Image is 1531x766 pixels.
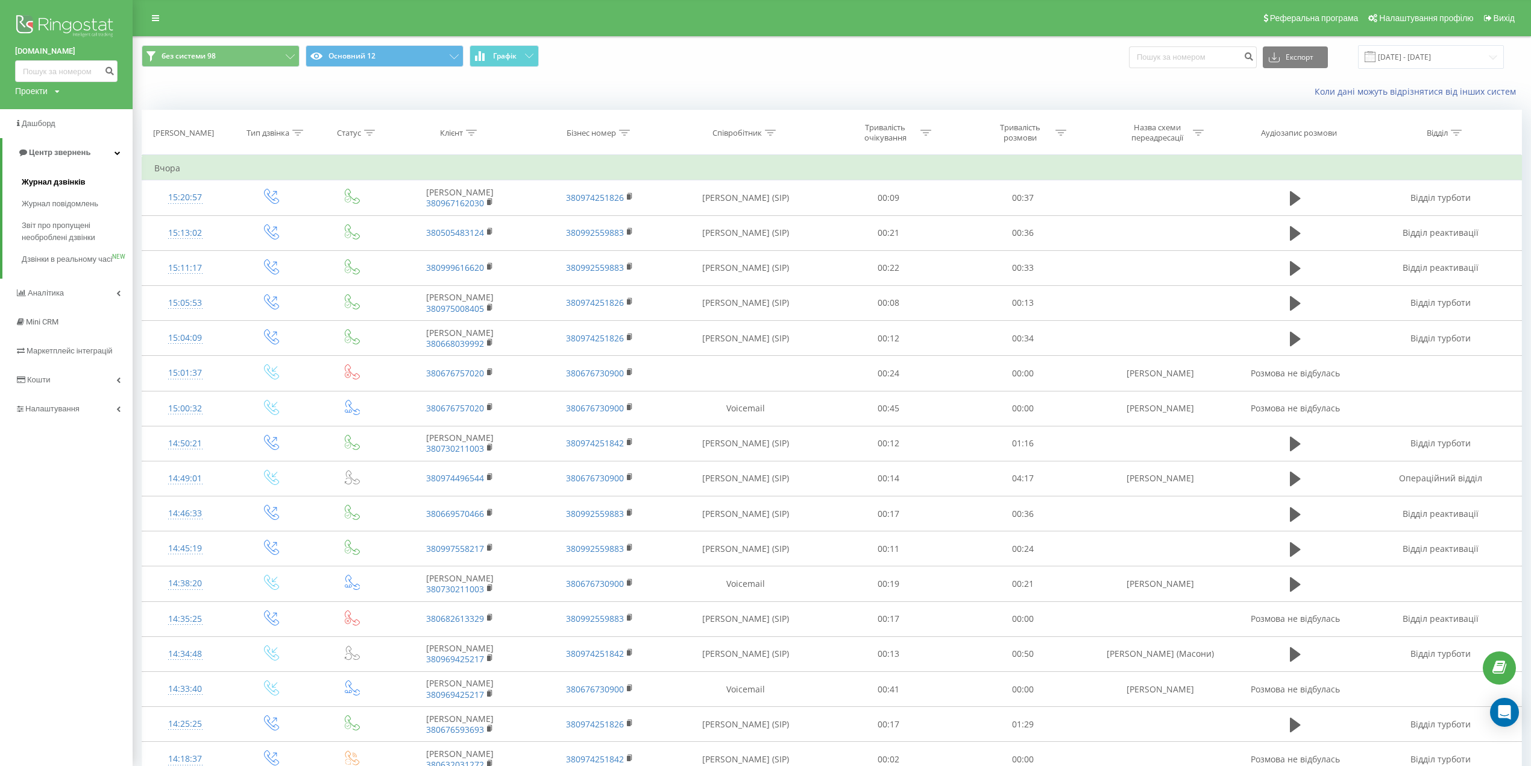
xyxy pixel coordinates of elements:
[670,707,821,742] td: [PERSON_NAME] (SIP)
[821,180,955,215] td: 00:09
[955,636,1090,671] td: 00:50
[955,601,1090,636] td: 00:00
[955,321,1090,356] td: 00:34
[670,672,821,707] td: Voicemail
[853,122,917,143] div: Тривалість очікування
[670,426,821,461] td: [PERSON_NAME] (SIP)
[955,672,1090,707] td: 00:00
[821,531,955,566] td: 00:11
[1360,461,1521,496] td: Операційний відділ
[22,193,133,215] a: Журнал повідомлень
[1125,122,1190,143] div: Назва схеми переадресації
[670,496,821,531] td: [PERSON_NAME] (SIP)
[1360,180,1521,215] td: Відділ турботи
[426,367,484,379] a: 380676757020
[154,186,216,209] div: 15:20:57
[440,128,463,138] div: Клієнт
[1090,566,1230,601] td: [PERSON_NAME]
[566,508,624,519] a: 380992559883
[566,648,624,659] a: 380974251842
[15,85,48,97] div: Проекти
[154,712,216,736] div: 14:25:25
[493,52,517,60] span: Графік
[1360,531,1521,566] td: Відділ реактивації
[566,192,624,203] a: 380974251826
[154,397,216,420] div: 15:00:32
[22,176,86,188] span: Журнал дзвінків
[426,653,484,665] a: 380969425217
[821,250,955,285] td: 00:22
[567,128,616,138] div: Бізнес номер
[566,753,624,765] a: 380974251842
[1494,13,1515,23] span: Вихід
[22,119,55,128] span: Дашборд
[566,472,624,484] a: 380676730900
[1360,496,1521,531] td: Відділ реактивації
[821,461,955,496] td: 00:14
[1360,426,1521,461] td: Відділ турботи
[670,636,821,671] td: [PERSON_NAME] (SIP)
[153,128,214,138] div: [PERSON_NAME]
[955,531,1090,566] td: 00:24
[28,288,64,297] span: Аналiтика
[25,404,80,413] span: Налаштування
[1251,683,1340,695] span: Розмова не відбулась
[22,220,127,244] span: Звіт про пропущені необроблені дзвінки
[821,426,955,461] td: 00:12
[426,724,484,735] a: 380676593693
[426,197,484,209] a: 380967162030
[426,262,484,273] a: 380999616620
[670,601,821,636] td: [PERSON_NAME] (SIP)
[1360,285,1521,320] td: Відділ турботи
[426,402,484,414] a: 380676757020
[154,326,216,350] div: 15:04:09
[426,543,484,554] a: 380997558217
[26,317,58,326] span: Mini CRM
[670,566,821,601] td: Voicemail
[154,502,216,525] div: 14:46:33
[821,321,955,356] td: 00:12
[142,45,300,67] button: без системи 98
[821,285,955,320] td: 00:08
[154,677,216,701] div: 14:33:40
[1090,391,1230,426] td: [PERSON_NAME]
[15,12,118,42] img: Ringostat logo
[670,180,821,215] td: [PERSON_NAME] (SIP)
[390,566,530,601] td: [PERSON_NAME]
[15,60,118,82] input: Пошук за номером
[821,496,955,531] td: 00:17
[1270,13,1359,23] span: Реферальна програма
[154,572,216,595] div: 14:38:20
[1490,698,1519,727] div: Open Intercom Messenger
[670,391,821,426] td: Voicemail
[22,171,133,193] a: Журнал дзвінків
[566,578,624,589] a: 380676730900
[1360,215,1521,250] td: Відділ реактивації
[955,496,1090,531] td: 00:36
[821,356,955,391] td: 00:24
[670,531,821,566] td: [PERSON_NAME] (SIP)
[670,461,821,496] td: [PERSON_NAME] (SIP)
[154,361,216,385] div: 15:01:37
[1090,461,1230,496] td: [PERSON_NAME]
[821,707,955,742] td: 00:17
[154,221,216,245] div: 15:13:02
[670,250,821,285] td: [PERSON_NAME] (SIP)
[337,128,361,138] div: Статус
[955,426,1090,461] td: 01:16
[1360,707,1521,742] td: Відділ турботи
[821,636,955,671] td: 00:13
[426,303,484,314] a: 380975008405
[1129,46,1257,68] input: Пошук за номером
[1360,250,1521,285] td: Відділ реактивації
[566,437,624,449] a: 380974251842
[1090,356,1230,391] td: [PERSON_NAME]
[955,215,1090,250] td: 00:36
[1427,128,1448,138] div: Відділ
[821,391,955,426] td: 00:45
[426,613,484,624] a: 380682613329
[712,128,762,138] div: Співробітник
[390,285,530,320] td: [PERSON_NAME]
[390,707,530,742] td: [PERSON_NAME]
[955,461,1090,496] td: 04:17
